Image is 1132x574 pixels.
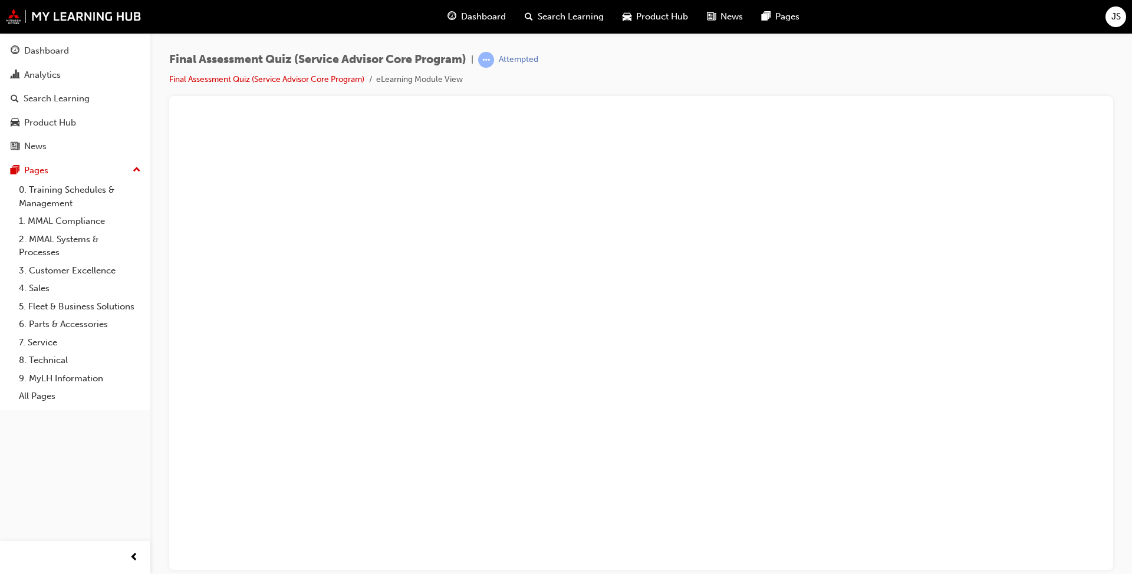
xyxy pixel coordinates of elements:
button: Pages [5,160,146,182]
span: car-icon [623,9,631,24]
div: News [24,140,47,153]
span: guage-icon [11,46,19,57]
a: guage-iconDashboard [438,5,515,29]
span: news-icon [11,141,19,152]
span: learningRecordVerb_ATTEMPT-icon [478,52,494,68]
a: 4. Sales [14,279,146,298]
span: News [720,10,743,24]
span: Pages [775,10,799,24]
span: news-icon [707,9,716,24]
div: Attempted [499,54,538,65]
div: Analytics [24,68,61,82]
div: Search Learning [24,92,90,105]
a: 1. MMAL Compliance [14,212,146,230]
div: Product Hub [24,116,76,130]
a: Product Hub [5,112,146,134]
button: DashboardAnalyticsSearch LearningProduct HubNews [5,38,146,160]
a: 9. MyLH Information [14,370,146,388]
span: search-icon [11,94,19,104]
a: 5. Fleet & Business Solutions [14,298,146,316]
span: chart-icon [11,70,19,81]
span: | [471,53,473,67]
span: pages-icon [11,166,19,176]
a: 8. Technical [14,351,146,370]
a: 6. Parts & Accessories [14,315,146,334]
a: News [5,136,146,157]
button: JS [1105,6,1126,27]
span: Product Hub [636,10,688,24]
a: Dashboard [5,40,146,62]
a: car-iconProduct Hub [613,5,697,29]
a: news-iconNews [697,5,752,29]
span: search-icon [525,9,533,24]
span: pages-icon [762,9,771,24]
span: Final Assessment Quiz (Service Advisor Core Program) [169,53,466,67]
span: prev-icon [130,550,139,565]
a: 2. MMAL Systems & Processes [14,230,146,262]
span: JS [1111,10,1121,24]
span: car-icon [11,118,19,128]
a: All Pages [14,387,146,405]
a: 0. Training Schedules & Management [14,181,146,212]
span: Dashboard [461,10,506,24]
a: Analytics [5,64,146,86]
div: Pages [24,164,48,177]
span: up-icon [133,163,141,178]
a: pages-iconPages [752,5,809,29]
a: 7. Service [14,334,146,352]
li: eLearning Module View [376,73,463,87]
a: Search Learning [5,88,146,110]
span: guage-icon [447,9,456,24]
a: search-iconSearch Learning [515,5,613,29]
span: Search Learning [538,10,604,24]
div: Dashboard [24,44,69,58]
a: 3. Customer Excellence [14,262,146,280]
a: Final Assessment Quiz (Service Advisor Core Program) [169,74,364,84]
img: mmal [6,9,141,24]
